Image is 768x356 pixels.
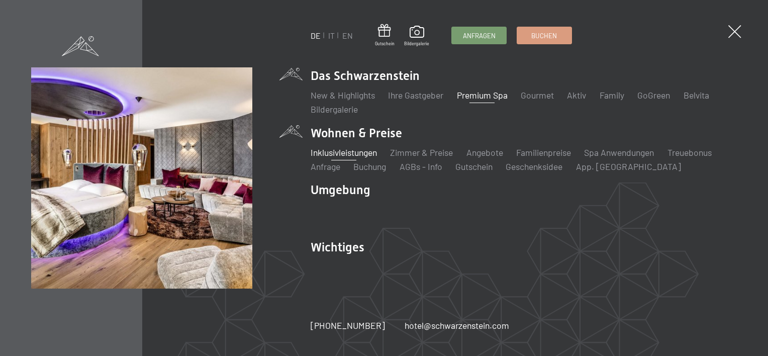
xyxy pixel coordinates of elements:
[531,31,557,40] span: Buchen
[353,161,386,172] a: Buchung
[405,319,509,332] a: hotel@schwarzenstein.com
[521,90,554,101] a: Gourmet
[506,161,562,172] a: Geschenksidee
[452,27,506,44] a: Anfragen
[311,320,385,331] span: [PHONE_NUMBER]
[400,161,442,172] a: AGBs - Info
[328,31,335,40] a: IT
[311,147,377,158] a: Inklusivleistungen
[466,147,503,158] a: Angebote
[455,161,493,172] a: Gutschein
[516,147,571,158] a: Familienpreise
[667,147,712,158] a: Treuebonus
[457,90,508,101] a: Premium Spa
[576,161,681,172] a: App. [GEOGRAPHIC_DATA]
[375,24,395,47] a: Gutschein
[311,319,385,332] a: [PHONE_NUMBER]
[390,147,453,158] a: Zimmer & Preise
[584,147,654,158] a: Spa Anwendungen
[684,90,709,101] a: Belvita
[404,26,429,47] a: Bildergalerie
[388,90,443,101] a: Ihre Gastgeber
[342,31,353,40] a: EN
[311,161,340,172] a: Anfrage
[637,90,670,101] a: GoGreen
[375,41,395,47] span: Gutschein
[311,31,321,40] a: DE
[567,90,586,101] a: Aktiv
[404,41,429,47] span: Bildergalerie
[311,90,375,101] a: New & Highlights
[600,90,624,101] a: Family
[311,104,358,115] a: Bildergalerie
[517,27,571,44] a: Buchen
[463,31,496,40] span: Anfragen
